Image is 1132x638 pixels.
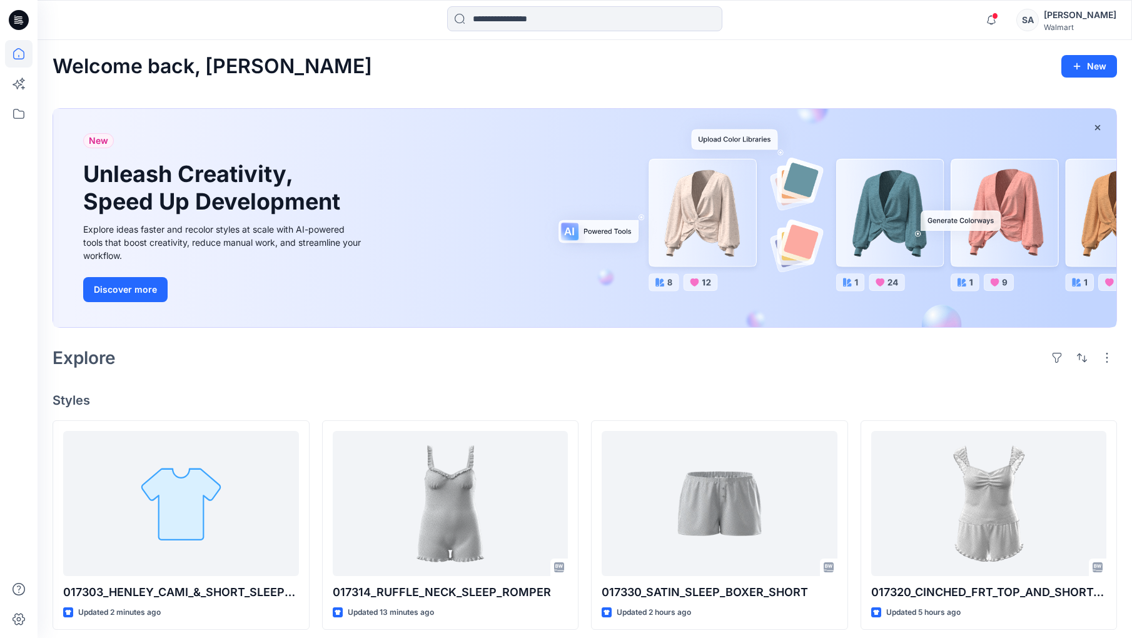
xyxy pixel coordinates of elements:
[89,133,108,148] span: New
[333,584,569,601] p: 017314_RUFFLE_NECK_SLEEP_ROMPER
[602,431,837,576] a: 017330_SATIN_SLEEP_BOXER_SHORT
[871,584,1107,601] p: 017320_CINCHED_FRT_TOP_AND_SHORT_SLEEP_SET
[348,606,434,619] p: Updated 13 minutes ago
[1044,8,1116,23] div: [PERSON_NAME]
[1061,55,1117,78] button: New
[83,161,346,215] h1: Unleash Creativity, Speed Up Development
[78,606,161,619] p: Updated 2 minutes ago
[617,606,691,619] p: Updated 2 hours ago
[53,393,1117,408] h4: Styles
[63,584,299,601] p: 017303_HENLEY_CAMI_&_SHORT_SLEEP_SET
[63,431,299,576] a: 017303_HENLEY_CAMI_&_SHORT_SLEEP_SET
[602,584,837,601] p: 017330_SATIN_SLEEP_BOXER_SHORT
[1016,9,1039,31] div: SA
[53,348,116,368] h2: Explore
[871,431,1107,576] a: 017320_CINCHED_FRT_TOP_AND_SHORT_SLEEP_SET
[83,223,365,262] div: Explore ideas faster and recolor styles at scale with AI-powered tools that boost creativity, red...
[83,277,168,302] button: Discover more
[83,277,365,302] a: Discover more
[1044,23,1116,32] div: Walmart
[53,55,372,78] h2: Welcome back, [PERSON_NAME]
[886,606,961,619] p: Updated 5 hours ago
[333,431,569,576] a: 017314_RUFFLE_NECK_SLEEP_ROMPER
